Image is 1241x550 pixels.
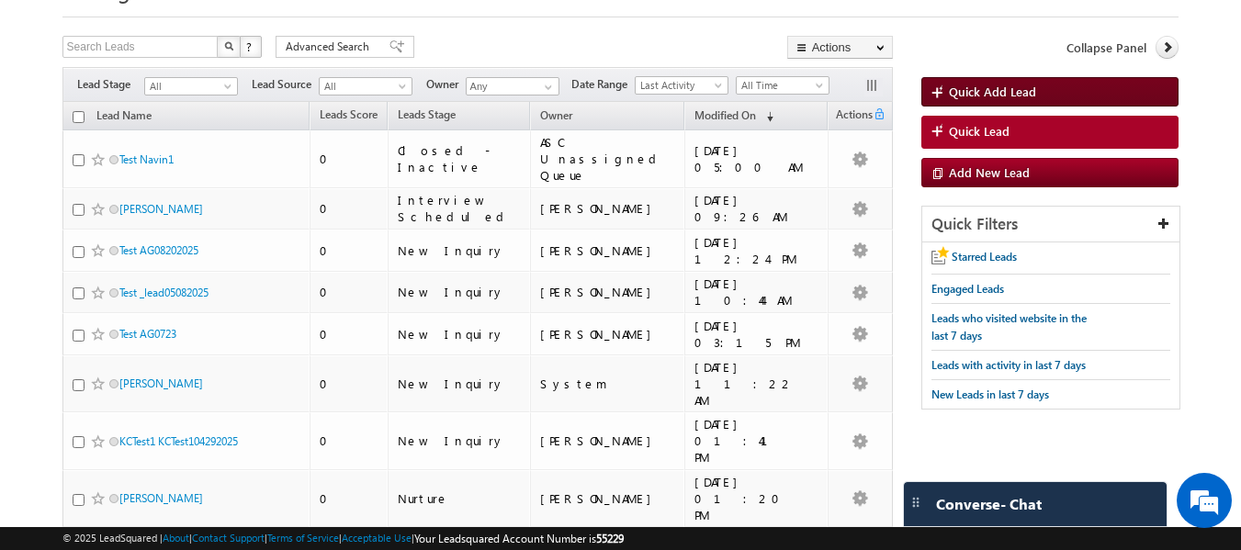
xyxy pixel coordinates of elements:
a: All [144,77,238,95]
button: ? [240,36,262,58]
span: All [145,78,232,95]
a: All Time [736,76,829,95]
div: [DATE] 12:24 PM [694,234,819,267]
input: Type to Search [466,77,559,95]
span: Collapse Panel [1066,39,1146,56]
div: 0 [320,151,379,167]
a: Test _lead05082025 [119,286,209,299]
div: New Inquiry [398,376,522,392]
a: Lead Name [87,106,161,129]
a: Quick Lead [921,116,1179,149]
div: ASC Unassigned Queue [540,134,676,184]
span: ? [246,39,254,54]
a: [PERSON_NAME] [119,376,203,390]
span: All Time [737,77,824,94]
div: 0 [320,490,379,507]
span: Advanced Search [286,39,375,55]
span: Lead Source [252,76,319,93]
a: Leads Score [310,105,387,129]
div: [DATE] 01:41 PM [694,416,819,466]
span: Leads with activity in last 7 days [931,358,1086,372]
button: Actions [787,36,893,59]
div: [DATE] 11:22 AM [694,359,819,409]
span: Last Activity [636,77,723,94]
span: 55229 [596,532,624,545]
a: Modified On (sorted descending) [685,105,783,129]
div: New Inquiry [398,284,522,300]
a: Last Activity [635,76,728,95]
span: (sorted descending) [759,109,773,124]
div: New Inquiry [398,432,522,449]
div: 0 [320,200,379,217]
div: Quick Filters [922,207,1180,242]
a: Test Navin1 [119,152,174,166]
span: Owner [426,76,466,93]
div: Closed - Inactive [398,142,522,175]
a: All [319,77,412,95]
a: [PERSON_NAME] [119,202,203,216]
div: [PERSON_NAME] [540,242,676,259]
div: 0 [320,284,379,300]
span: Leads Score [320,107,378,121]
div: [PERSON_NAME] [540,326,676,342]
img: Search [224,41,233,51]
div: [DATE] 05:00 AM [694,142,819,175]
div: 0 [320,432,379,449]
a: Test AG08202025 [119,243,198,257]
a: About [163,532,189,544]
span: Starred Leads [952,250,1017,264]
div: 0 [320,242,379,259]
div: [PERSON_NAME] [540,432,676,449]
div: [PERSON_NAME] [540,284,676,300]
a: [PERSON_NAME] [119,491,203,505]
a: Contact Support [192,532,265,544]
span: Lead Stage [77,76,144,93]
div: [DATE] 10:44 AM [694,275,819,309]
span: Modified On [694,108,756,122]
span: Quick Lead [949,123,1010,140]
a: KCTest1 KCTest104292025 [119,434,238,448]
span: Quick Add Lead [949,84,1036,99]
span: New Leads in last 7 days [931,387,1049,401]
div: Nurture [398,490,522,507]
span: Add New Lead [949,164,1030,180]
div: Interview Scheduled [398,192,522,225]
span: Leads Stage [398,107,456,121]
div: New Inquiry [398,242,522,259]
span: All [320,78,407,95]
div: New Inquiry [398,326,522,342]
a: Terms of Service [267,532,339,544]
div: [PERSON_NAME] [540,490,676,507]
span: Actions [829,105,873,129]
div: 0 [320,376,379,392]
div: [DATE] 01:20 PM [694,474,819,523]
span: Engaged Leads [931,282,1004,296]
span: Date Range [571,76,635,93]
span: Owner [540,108,572,122]
div: [PERSON_NAME] [540,200,676,217]
a: Show All Items [535,78,558,96]
span: Converse - Chat [936,496,1042,512]
span: Leads who visited website in the last 7 days [931,311,1087,342]
input: Check all records [73,111,85,123]
span: © 2025 LeadSquared | | | | | [62,530,624,547]
div: 0 [320,326,379,342]
div: [DATE] 03:15 PM [694,318,819,351]
a: Acceptable Use [342,532,412,544]
a: Test AG0723 [119,327,176,341]
div: System [540,376,676,392]
span: Your Leadsquared Account Number is [414,532,624,545]
a: Leads Stage [389,105,465,129]
div: [DATE] 09:26 AM [694,192,819,225]
img: carter-drag [908,495,923,510]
